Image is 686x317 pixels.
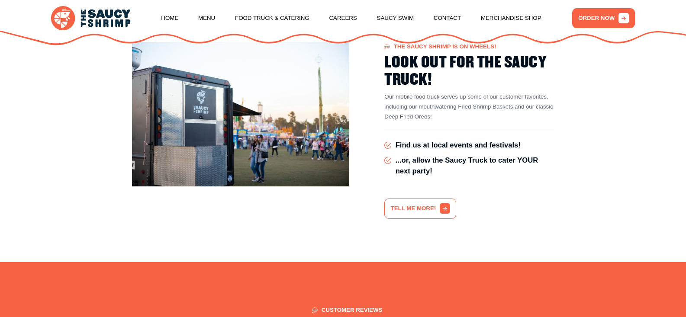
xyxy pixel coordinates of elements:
[384,44,496,49] span: The Saucy Shrimp is on wheels!
[312,307,382,313] span: Customer Reviews
[481,2,541,35] a: Merchandise Shop
[572,8,635,29] a: ORDER NOW
[329,2,357,35] a: Careers
[434,2,461,35] a: Contact
[198,2,215,35] a: Menu
[384,92,554,122] p: Our mobile food truck serves up some of our customer favorites, including our mouthwatering Fried...
[235,2,309,35] a: Food Truck & Catering
[377,2,414,35] a: Saucy Swim
[51,6,130,30] img: logo
[132,42,349,186] img: Image
[161,2,178,35] a: Home
[396,140,521,151] span: Find us at local events and festivals!
[396,155,554,177] span: ...or, allow the Saucy Truck to cater YOUR next party!
[384,199,456,219] a: TELL ME MORE!
[384,54,554,89] h2: LOOK OUT FOR THE SAUCY TRUCK!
